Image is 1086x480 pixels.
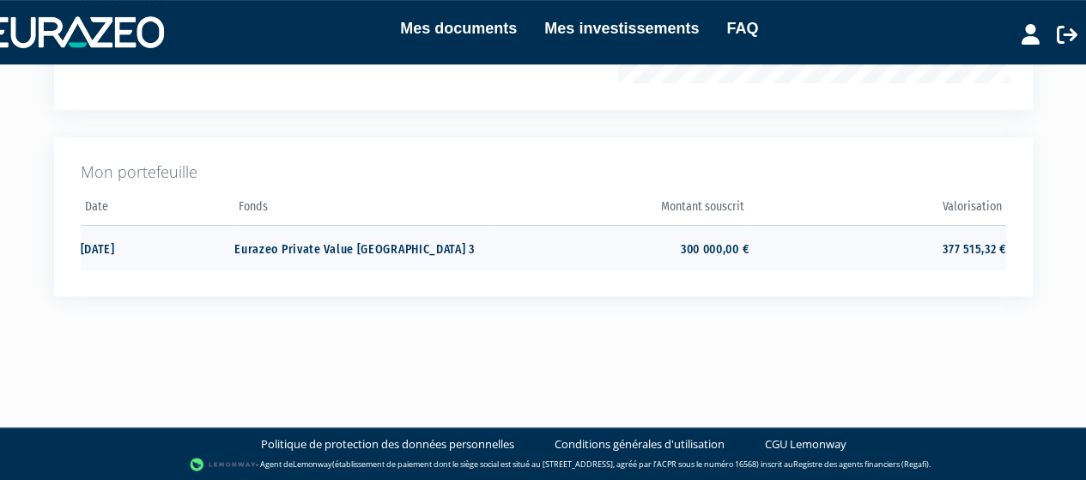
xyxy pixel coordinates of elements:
a: Lemonway [293,458,332,469]
a: Registre des agents financiers (Regafi) [793,458,929,469]
th: Montant souscrit [492,194,749,226]
a: CGU Lemonway [765,436,846,453]
p: Mon portefeuille [81,161,1006,184]
th: Date [81,194,235,226]
td: [DATE] [81,225,235,270]
div: - Agent de (établissement de paiement dont le siège social est situé au [STREET_ADDRESS], agréé p... [17,456,1069,473]
a: Politique de protection des données personnelles [261,436,514,453]
td: 377 515,32 € [749,225,1005,270]
a: Mes investissements [544,16,699,40]
td: 300 000,00 € [492,225,749,270]
td: Eurazeo Private Value [GEOGRAPHIC_DATA] 3 [234,225,491,270]
img: logo-lemonway.png [190,456,256,473]
a: Mes documents [400,16,517,40]
h1: 377 515 € [81,35,197,71]
a: FAQ [726,16,758,40]
th: Fonds [234,194,491,226]
a: Conditions générales d'utilisation [555,436,725,453]
th: Valorisation [749,194,1005,226]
